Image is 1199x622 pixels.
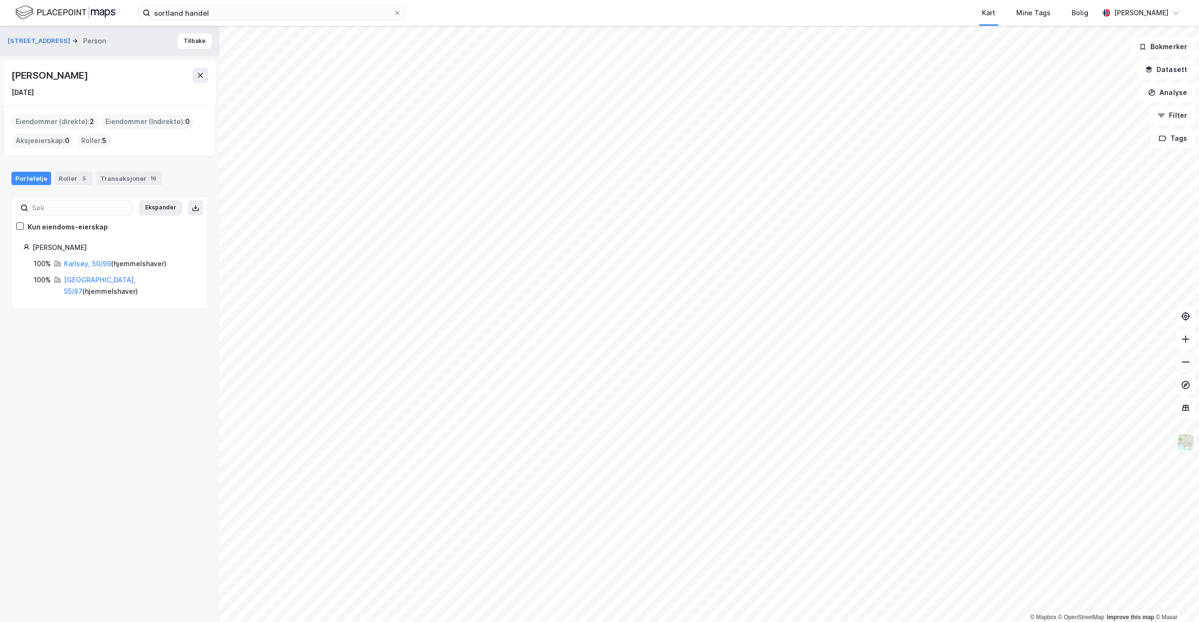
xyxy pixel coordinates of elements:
div: Transaksjoner [96,172,162,185]
div: Eiendommer (direkte) : [12,114,98,129]
button: Tilbake [177,33,212,49]
div: Aksjeeierskap : [12,133,73,148]
button: Ekspander [139,200,182,216]
div: Person [83,35,106,47]
button: Analyse [1140,83,1195,102]
button: Datasett [1137,60,1195,79]
button: Filter [1149,106,1195,125]
div: Kun eiendoms-eierskap [28,221,108,233]
button: Tags [1151,129,1195,148]
input: Søk [28,201,133,215]
div: Kart [982,7,995,19]
input: Søk på adresse, matrikkel, gårdeiere, leietakere eller personer [150,6,394,20]
img: logo.f888ab2527a4732fd821a326f86c7f29.svg [15,4,115,21]
a: [GEOGRAPHIC_DATA], 55/87 [64,276,136,295]
span: 0 [65,135,70,146]
span: 5 [102,135,106,146]
div: [PERSON_NAME] [1114,7,1168,19]
iframe: Chat Widget [1151,576,1199,622]
div: Roller [55,172,93,185]
div: Bolig [1072,7,1088,19]
div: Mine Tags [1016,7,1051,19]
img: Z [1177,433,1195,451]
a: Karlsøy, 50/99 [64,259,111,268]
a: Improve this map [1107,614,1154,621]
div: [DATE] [11,87,34,98]
span: 0 [185,116,190,127]
div: 16 [148,174,158,183]
a: Mapbox [1030,614,1056,621]
div: [PERSON_NAME] [11,68,90,83]
button: Bokmerker [1131,37,1195,56]
div: 100% [34,274,51,286]
div: 100% [34,258,51,270]
a: OpenStreetMap [1058,614,1105,621]
div: Eiendommer (Indirekte) : [102,114,194,129]
div: Portefølje [11,172,51,185]
div: ( hjemmelshaver ) [64,258,167,270]
span: 2 [90,116,94,127]
div: ( hjemmelshaver ) [64,274,196,297]
button: [STREET_ADDRESS] [8,36,72,46]
div: Roller : [77,133,110,148]
div: 5 [79,174,89,183]
div: [PERSON_NAME] [32,242,196,253]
